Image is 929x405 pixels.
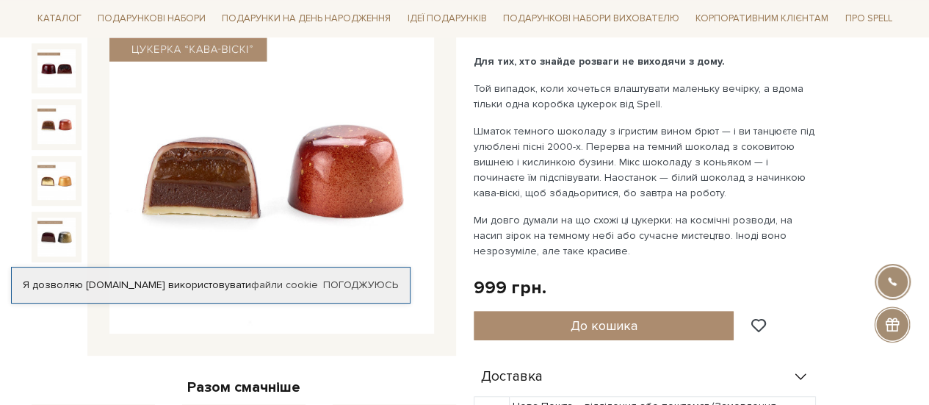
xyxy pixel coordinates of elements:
button: До кошика [474,311,734,340]
a: Подарунки на День народження [216,7,397,30]
a: Каталог [32,7,87,30]
div: 999 грн. [474,276,546,299]
a: Ідеї подарунків [401,7,492,30]
img: Сет цукерок Розважник [37,49,76,87]
img: Сет цукерок Розважник [109,10,434,334]
a: Про Spell [839,7,897,30]
div: Разом смачніше [32,378,456,397]
p: Шматок темного шоколаду з ігристим вином брют — і ви танцюєте під улюблені пісні 2000-х. Перерва ... [474,123,818,201]
img: Сет цукерок Розважник [37,218,76,256]
a: Подарункові набори вихователю [497,6,685,31]
img: Сет цукерок Розважник [37,105,76,143]
a: Корпоративним клієнтам [690,6,834,31]
span: Доставка [481,370,543,384]
span: До кошика [570,318,637,334]
img: Сет цукерок Розважник [37,162,76,200]
p: Ми довго думали на що схожі ці цукерки: на космічні розводи, на насип зірок на темному небі або с... [474,212,818,259]
p: Той випадок, коли хочеться влаштувати маленьку вечірку, а вдома тільки одна коробка цукерок від S... [474,81,818,112]
b: Для тих, хто знайде розваги не виходячи з дому. [474,55,725,68]
a: Подарункові набори [92,7,212,30]
a: файли cookie [251,279,318,291]
a: Погоджуюсь [323,279,398,292]
div: Я дозволяю [DOMAIN_NAME] використовувати [12,279,410,292]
